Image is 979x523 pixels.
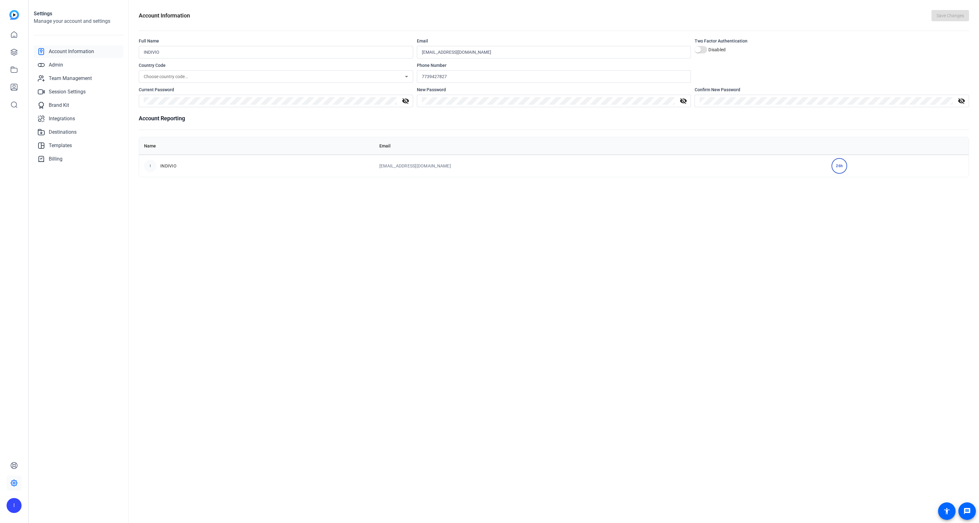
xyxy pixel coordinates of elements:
[49,128,77,136] span: Destinations
[49,115,75,122] span: Integrations
[49,142,72,149] span: Templates
[34,86,123,98] a: Session Settings
[832,158,847,174] div: 26h
[417,38,691,44] div: Email
[34,45,123,58] a: Account Information
[144,74,188,79] span: Choose country code...
[139,137,374,155] th: Name
[34,10,123,17] h1: Settings
[49,75,92,82] span: Team Management
[34,99,123,112] a: Brand Kit
[49,48,94,55] span: Account Information
[34,126,123,138] a: Destinations
[7,498,22,513] div: I
[139,62,413,68] div: Country Code
[34,59,123,71] a: Admin
[707,47,726,53] label: Disabled
[139,38,413,44] div: Full Name
[422,48,686,56] input: Enter your email...
[34,153,123,165] a: Billing
[676,97,691,105] mat-icon: visibility_off
[144,48,408,56] input: Enter your name...
[9,10,19,20] img: blue-gradient.svg
[422,73,686,80] input: Enter your phone number...
[49,61,63,69] span: Admin
[139,87,413,93] div: Current Password
[49,155,62,163] span: Billing
[160,163,177,169] span: INDIVIO
[34,72,123,85] a: Team Management
[374,137,827,155] th: Email
[34,17,123,25] h2: Manage your account and settings
[139,11,190,20] h1: Account Information
[139,114,969,123] h1: Account Reporting
[417,62,691,68] div: Phone Number
[34,112,123,125] a: Integrations
[49,102,69,109] span: Brand Kit
[963,507,971,515] mat-icon: message
[954,97,969,105] mat-icon: visibility_off
[49,88,86,96] span: Session Settings
[398,97,413,105] mat-icon: visibility_off
[695,38,969,44] div: Two Factor Authentication
[943,507,951,515] mat-icon: accessibility
[417,87,691,93] div: New Password
[144,160,157,172] div: I
[695,87,969,93] div: Confirm New Password
[374,155,827,177] td: [EMAIL_ADDRESS][DOMAIN_NAME]
[34,139,123,152] a: Templates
